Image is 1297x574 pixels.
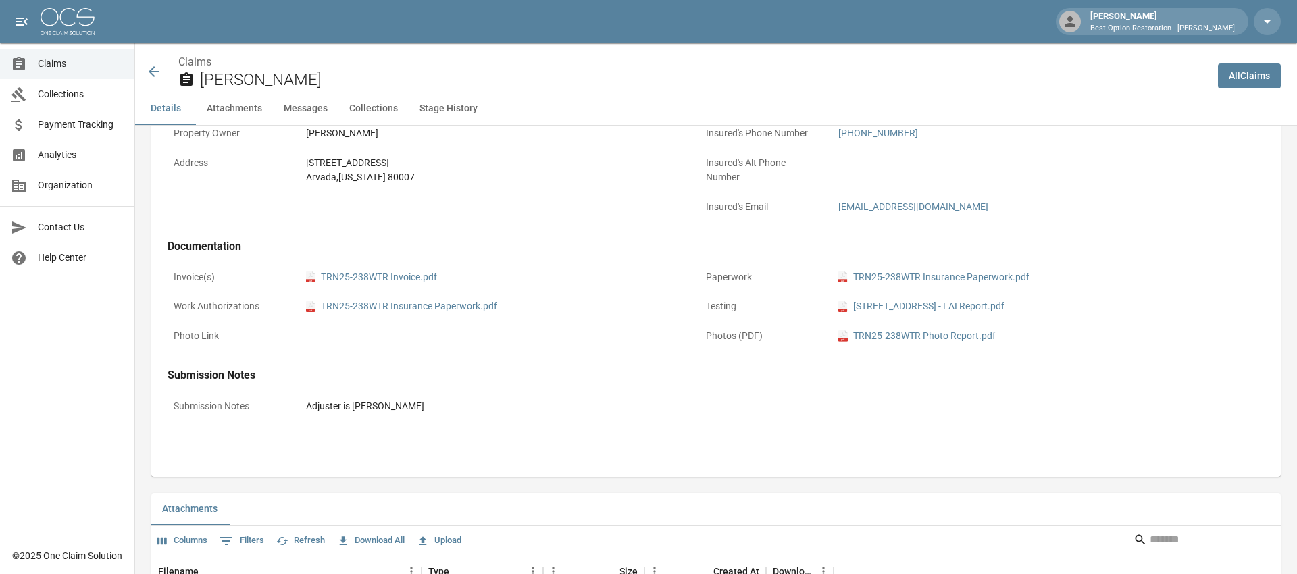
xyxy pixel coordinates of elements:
[41,8,95,35] img: ocs-logo-white-transparent.png
[178,55,211,68] a: Claims
[38,251,124,265] span: Help Center
[838,128,918,138] a: [PHONE_NUMBER]
[306,156,678,170] div: [STREET_ADDRESS]
[700,293,821,319] p: Testing
[178,54,1207,70] nav: breadcrumb
[8,8,35,35] button: open drawer
[168,293,289,319] p: Work Authorizations
[168,369,1216,382] h4: Submission Notes
[1134,529,1278,553] div: Search
[306,329,678,343] div: -
[38,87,124,101] span: Collections
[338,93,409,125] button: Collections
[700,194,821,220] p: Insured's Email
[200,70,1207,90] h2: [PERSON_NAME]
[838,299,1004,313] a: pdf[STREET_ADDRESS] - LAI Report.pdf
[700,150,821,190] p: Insured's Alt Phone Number
[838,329,996,343] a: pdfTRN25-238WTR Photo Report.pdf
[38,148,124,162] span: Analytics
[700,264,821,290] p: Paperwork
[38,220,124,234] span: Contact Us
[273,530,328,551] button: Refresh
[151,493,228,525] button: Attachments
[38,118,124,132] span: Payment Tracking
[306,399,1210,413] div: Adjuster is [PERSON_NAME]
[273,93,338,125] button: Messages
[838,270,1029,284] a: pdfTRN25-238WTR Insurance Paperwork.pdf
[306,270,437,284] a: pdfTRN25-238WTR Invoice.pdf
[168,150,289,176] p: Address
[135,93,1297,125] div: anchor tabs
[216,530,268,552] button: Show filters
[168,393,289,419] p: Submission Notes
[38,57,124,71] span: Claims
[135,93,196,125] button: Details
[1218,63,1281,88] a: AllClaims
[196,93,273,125] button: Attachments
[151,493,1281,525] div: related-list tabs
[1085,9,1240,34] div: [PERSON_NAME]
[38,178,124,192] span: Organization
[700,323,821,349] p: Photos (PDF)
[168,120,289,147] p: Property Owner
[306,299,497,313] a: pdfTRN25-238WTR Insurance Paperwork.pdf
[409,93,488,125] button: Stage History
[12,549,122,563] div: © 2025 One Claim Solution
[413,530,465,551] button: Upload
[838,201,988,212] a: [EMAIL_ADDRESS][DOMAIN_NAME]
[838,156,1210,170] div: -
[168,264,289,290] p: Invoice(s)
[700,120,821,147] p: Insured's Phone Number
[168,240,1216,253] h4: Documentation
[306,126,678,140] div: [PERSON_NAME]
[306,170,678,184] div: Arvada , [US_STATE] 80007
[168,323,289,349] p: Photo Link
[334,530,408,551] button: Download All
[1090,23,1235,34] p: Best Option Restoration - [PERSON_NAME]
[154,530,211,551] button: Select columns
